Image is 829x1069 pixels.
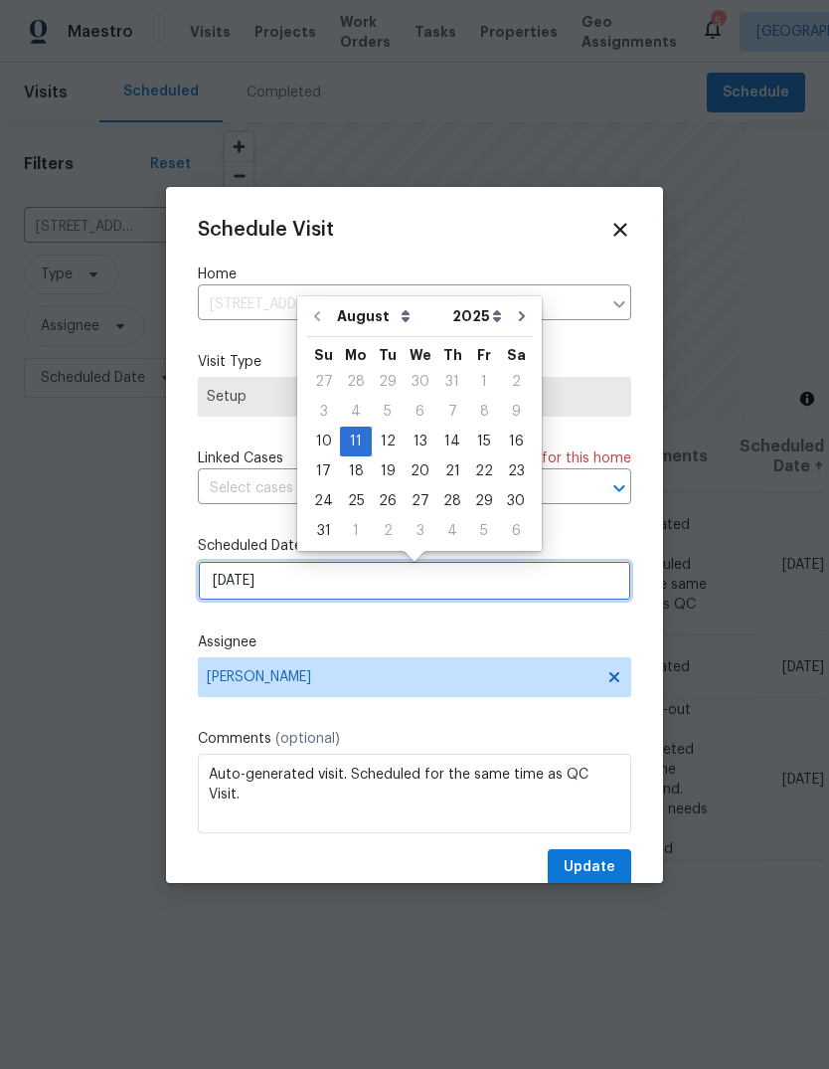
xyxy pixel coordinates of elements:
abbr: Wednesday [410,348,431,362]
span: [PERSON_NAME] [207,669,596,685]
div: Thu Jul 31 2025 [436,367,468,397]
div: Thu Aug 28 2025 [436,486,468,516]
div: Fri Aug 29 2025 [468,486,500,516]
div: 4 [340,398,372,426]
label: Visit Type [198,352,631,372]
div: Sun Aug 24 2025 [307,486,340,516]
div: Mon Aug 25 2025 [340,486,372,516]
div: Tue Aug 12 2025 [372,427,404,456]
div: Fri Aug 01 2025 [468,367,500,397]
label: Assignee [198,632,631,652]
div: Tue Sep 02 2025 [372,516,404,546]
div: Sat Aug 30 2025 [500,486,532,516]
div: 18 [340,457,372,485]
div: Tue Aug 05 2025 [372,397,404,427]
div: Sun Aug 03 2025 [307,397,340,427]
div: 5 [372,398,404,426]
div: 17 [307,457,340,485]
abbr: Monday [345,348,367,362]
div: 27 [404,487,436,515]
span: Setup [207,387,622,407]
div: 8 [468,398,500,426]
div: Wed Aug 20 2025 [404,456,436,486]
span: Schedule Visit [198,220,334,240]
div: 16 [500,428,532,455]
div: 26 [372,487,404,515]
div: 14 [436,428,468,455]
div: 3 [404,517,436,545]
textarea: Auto-generated visit. Scheduled for the same time as QC Visit. [198,754,631,833]
input: Select cases [198,473,576,504]
div: Sun Aug 10 2025 [307,427,340,456]
div: Sun Aug 31 2025 [307,516,340,546]
div: 11 [340,428,372,455]
div: Sun Aug 17 2025 [307,456,340,486]
abbr: Thursday [443,348,462,362]
div: 30 [404,368,436,396]
div: Sat Sep 06 2025 [500,516,532,546]
abbr: Sunday [314,348,333,362]
div: 6 [500,517,532,545]
div: 28 [436,487,468,515]
div: Wed Aug 06 2025 [404,397,436,427]
div: Sun Jul 27 2025 [307,367,340,397]
div: 9 [500,398,532,426]
div: 21 [436,457,468,485]
abbr: Tuesday [379,348,397,362]
div: 29 [372,368,404,396]
div: 15 [468,428,500,455]
div: 13 [404,428,436,455]
div: Sat Aug 23 2025 [500,456,532,486]
div: 28 [340,368,372,396]
div: 6 [404,398,436,426]
span: Close [609,219,631,241]
div: Sat Aug 16 2025 [500,427,532,456]
label: Home [198,265,631,284]
span: Linked Cases [198,448,283,468]
div: 31 [307,517,340,545]
div: 29 [468,487,500,515]
div: Thu Aug 14 2025 [436,427,468,456]
label: Scheduled Date [198,536,631,556]
div: 23 [500,457,532,485]
abbr: Friday [477,348,491,362]
div: Mon Aug 11 2025 [340,427,372,456]
div: 4 [436,517,468,545]
div: Sat Aug 02 2025 [500,367,532,397]
abbr: Saturday [507,348,526,362]
span: Update [564,855,615,880]
button: Go to next month [507,296,537,336]
input: M/D/YYYY [198,561,631,601]
button: Open [605,474,633,502]
div: Fri Aug 15 2025 [468,427,500,456]
div: Mon Sep 01 2025 [340,516,372,546]
div: 19 [372,457,404,485]
div: 25 [340,487,372,515]
div: Wed Sep 03 2025 [404,516,436,546]
button: Update [548,849,631,886]
div: 2 [500,368,532,396]
label: Comments [198,729,631,749]
div: Sat Aug 09 2025 [500,397,532,427]
div: Thu Aug 07 2025 [436,397,468,427]
div: 7 [436,398,468,426]
div: 24 [307,487,340,515]
div: Wed Aug 13 2025 [404,427,436,456]
div: Mon Aug 18 2025 [340,456,372,486]
div: 2 [372,517,404,545]
div: 3 [307,398,340,426]
div: 31 [436,368,468,396]
div: Wed Aug 27 2025 [404,486,436,516]
div: 1 [340,517,372,545]
div: Fri Sep 05 2025 [468,516,500,546]
div: Fri Aug 22 2025 [468,456,500,486]
div: Thu Sep 04 2025 [436,516,468,546]
div: Fri Aug 08 2025 [468,397,500,427]
div: 22 [468,457,500,485]
div: 10 [307,428,340,455]
div: Tue Aug 26 2025 [372,486,404,516]
div: 5 [468,517,500,545]
div: Wed Jul 30 2025 [404,367,436,397]
div: 27 [307,368,340,396]
div: 30 [500,487,532,515]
